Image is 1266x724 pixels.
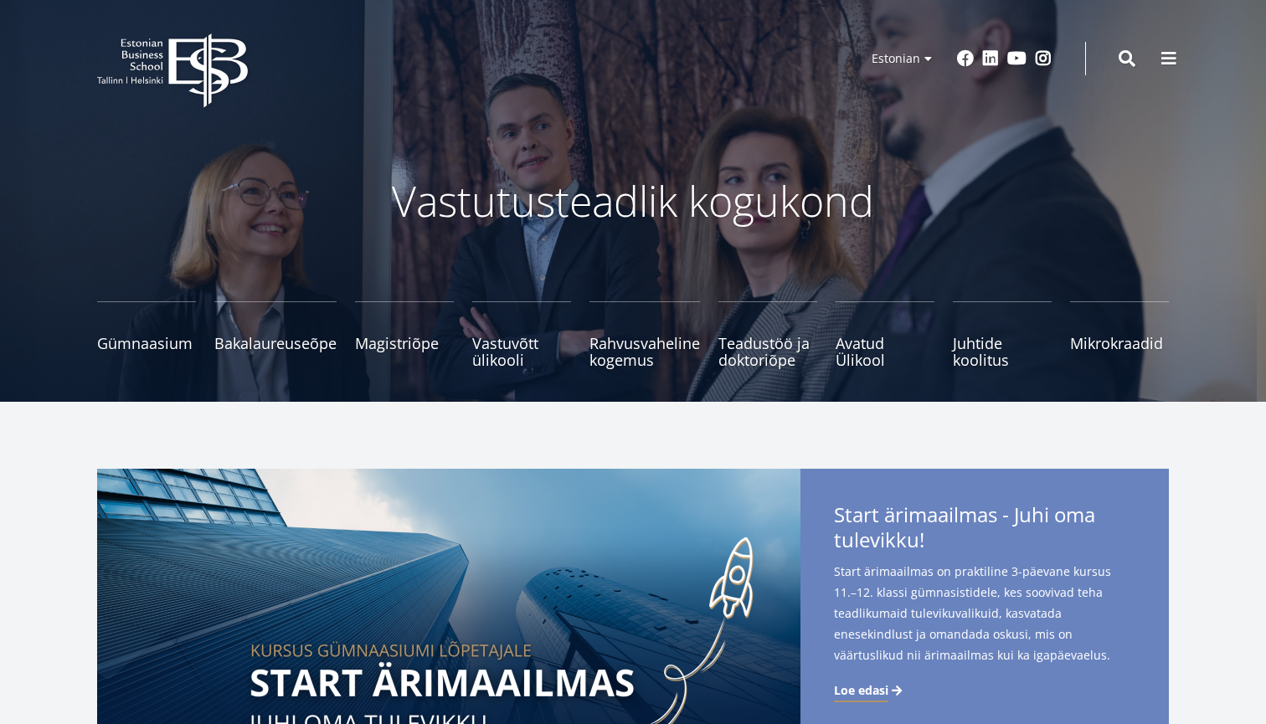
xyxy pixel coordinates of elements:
[953,301,1052,368] a: Juhtide koolitus
[836,335,934,368] span: Avatud Ülikool
[1035,50,1052,67] a: Instagram
[214,335,337,352] span: Bakalaureuseõpe
[589,301,700,368] a: Rahvusvaheline kogemus
[834,561,1135,665] span: Start ärimaailmas on praktiline 3-päevane kursus 11.–12. klassi gümnasistidele, kes soovivad teha...
[1070,335,1169,352] span: Mikrokraadid
[953,335,1052,368] span: Juhtide koolitus
[355,301,454,368] a: Magistriõpe
[1007,50,1027,67] a: Youtube
[957,50,974,67] a: Facebook
[982,50,999,67] a: Linkedin
[97,301,196,368] a: Gümnaasium
[189,176,1077,226] p: Vastutusteadlik kogukond
[1070,301,1169,368] a: Mikrokraadid
[834,682,905,699] a: Loe edasi
[97,335,196,352] span: Gümnaasium
[718,301,817,368] a: Teadustöö ja doktoriõpe
[834,527,924,552] span: tulevikku!
[836,301,934,368] a: Avatud Ülikool
[472,335,571,368] span: Vastuvõtt ülikooli
[472,301,571,368] a: Vastuvõtt ülikooli
[589,335,700,368] span: Rahvusvaheline kogemus
[355,335,454,352] span: Magistriõpe
[834,682,888,699] span: Loe edasi
[214,301,337,368] a: Bakalaureuseõpe
[718,335,817,368] span: Teadustöö ja doktoriõpe
[834,502,1135,557] span: Start ärimaailmas - Juhi oma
